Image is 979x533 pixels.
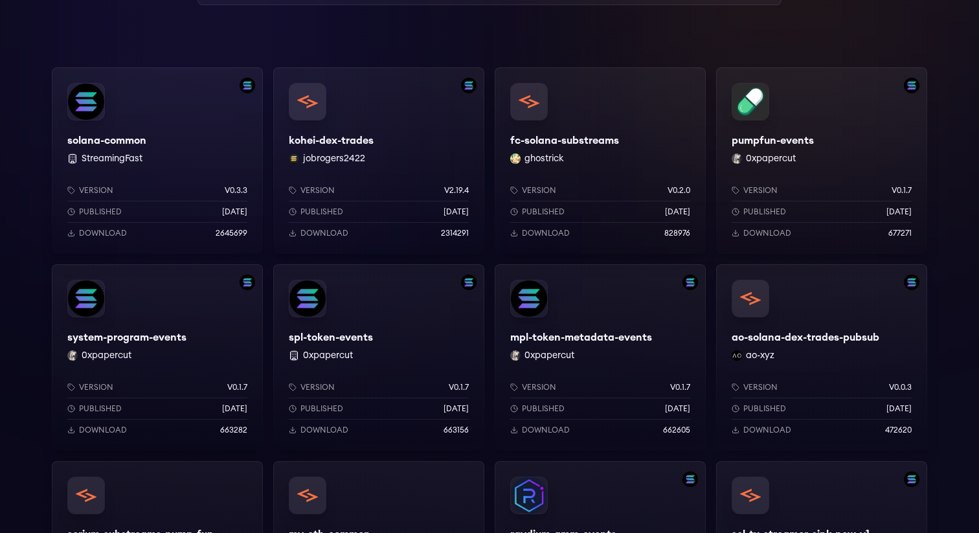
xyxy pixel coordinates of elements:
p: 2314291 [441,228,469,238]
p: 662605 [663,425,690,435]
img: Filter by solana network [682,471,698,487]
p: 472620 [885,425,912,435]
p: Version [522,185,556,196]
p: v0.0.3 [889,382,912,392]
p: [DATE] [886,403,912,414]
p: v0.1.7 [892,185,912,196]
p: Download [522,425,570,435]
p: Version [743,382,778,392]
p: v0.2.0 [668,185,690,196]
img: Filter by solana network [461,275,477,290]
p: Version [300,185,335,196]
a: Filter by solana networksystem-program-eventssystem-program-events0xpapercut 0xpapercutVersionv0.... [52,264,263,451]
img: Filter by solana network [904,471,919,487]
p: v0.1.7 [670,382,690,392]
p: 663282 [220,425,247,435]
img: Filter by solana network [461,78,477,93]
p: Published [300,207,343,217]
a: Filter by solana networkkohei-dex-tradeskohei-dex-tradesjobrogers2422 jobrogers2422Versionv2.19.4... [273,67,484,254]
button: ghostrick [524,152,564,165]
p: Version [300,382,335,392]
p: Version [522,382,556,392]
p: [DATE] [444,207,469,217]
a: Filter by solana networksolana-commonsolana-common StreamingFastVersionv0.3.3Published[DATE]Downl... [52,67,263,254]
p: Download [79,425,127,435]
p: Published [300,403,343,414]
a: fc-solana-substreamsfc-solana-substreamsghostrick ghostrickVersionv0.2.0Published[DATE]Download82... [495,67,706,254]
p: Download [522,228,570,238]
img: Filter by solana network [682,275,698,290]
p: Download [743,228,791,238]
p: Download [79,228,127,238]
img: Filter by solana network [904,275,919,290]
p: Published [522,207,565,217]
p: 663156 [444,425,469,435]
button: jobrogers2422 [303,152,365,165]
p: 828976 [664,228,690,238]
button: 0xpapercut [82,349,131,362]
button: StreamingFast [82,152,142,165]
p: Download [300,228,348,238]
p: Version [79,185,113,196]
p: Version [79,382,113,392]
p: Published [743,207,786,217]
p: Download [300,425,348,435]
p: v0.1.7 [449,382,469,392]
p: Published [522,403,565,414]
p: 2645699 [216,228,247,238]
p: 677271 [888,228,912,238]
p: [DATE] [222,207,247,217]
img: Filter by solana network [904,78,919,93]
p: [DATE] [886,207,912,217]
p: v2.19.4 [444,185,469,196]
button: 0xpapercut [524,349,574,362]
a: Filter by solana networkmpl-token-metadata-eventsmpl-token-metadata-events0xpapercut 0xpapercutVe... [495,264,706,451]
a: Filter by solana networkspl-token-eventsspl-token-events 0xpapercutVersionv0.1.7Published[DATE]Do... [273,264,484,451]
p: Published [743,403,786,414]
p: Version [743,185,778,196]
img: Filter by solana network [240,275,255,290]
p: [DATE] [665,207,690,217]
p: v0.1.7 [227,382,247,392]
p: Download [743,425,791,435]
p: v0.3.3 [225,185,247,196]
p: [DATE] [665,403,690,414]
button: ao-xyz [746,349,774,362]
a: Filter by solana networkpumpfun-eventspumpfun-events0xpapercut 0xpapercutVersionv0.1.7Published[D... [716,67,927,254]
button: 0xpapercut [746,152,796,165]
img: Filter by solana network [240,78,255,93]
p: [DATE] [222,403,247,414]
p: Published [79,207,122,217]
p: [DATE] [444,403,469,414]
a: Filter by solana networkao-solana-dex-trades-pubsubao-solana-dex-trades-pubsubao-xyz ao-xyzVersio... [716,264,927,451]
button: 0xpapercut [303,349,353,362]
p: Published [79,403,122,414]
